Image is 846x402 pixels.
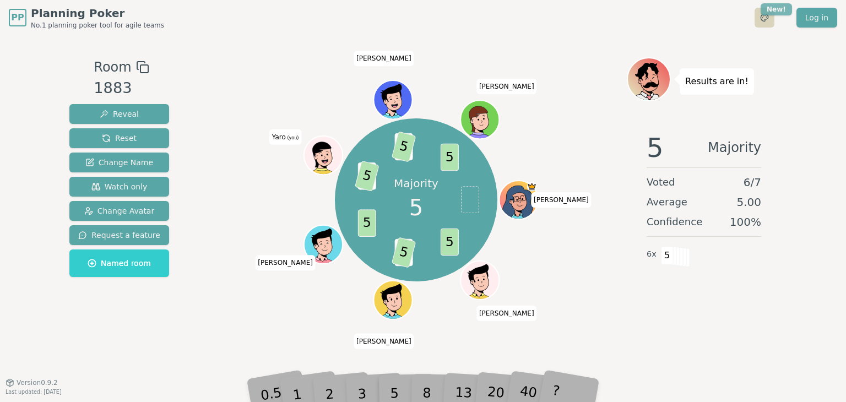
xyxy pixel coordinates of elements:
span: Click to change your name [476,79,537,94]
button: New! [755,8,774,28]
span: Click to change your name [269,129,302,145]
button: Reset [69,128,169,148]
span: 3 [395,239,413,267]
span: Click to change your name [354,334,414,349]
span: Click to change your name [354,51,414,66]
span: Planning Poker [31,6,164,21]
span: Average [647,194,687,210]
span: Request a feature [78,230,160,241]
span: 5 [647,134,664,161]
button: Version0.9.2 [6,378,58,387]
span: Room [94,57,131,77]
span: Nicole is the host [527,182,537,192]
span: 5 [392,237,416,268]
span: 100 % [730,214,761,230]
span: 5 [661,246,674,265]
button: Change Name [69,153,169,172]
a: PPPlanning PokerNo.1 planning poker tool for agile teams [9,6,164,30]
p: Majority [394,176,438,191]
span: 5 [441,144,459,171]
span: Majority [708,134,761,161]
span: Reveal [100,108,139,119]
span: 5.00 [736,194,761,210]
div: New! [761,3,792,15]
span: (you) [286,135,299,140]
span: 5 [392,132,416,162]
span: 3 [358,162,376,190]
button: Request a feature [69,225,169,245]
button: Change Avatar [69,201,169,221]
span: 5 [441,229,459,256]
span: 6 / 7 [744,175,761,190]
button: Click to change your avatar [305,137,341,173]
span: No.1 planning poker tool for agile teams [31,21,164,30]
span: 3 [395,133,413,161]
span: Click to change your name [476,306,537,321]
p: Results are in! [685,74,749,89]
button: Named room [69,249,169,277]
button: Watch only [69,177,169,197]
span: Version 0.9.2 [17,378,58,387]
span: Click to change your name [531,192,592,208]
span: Change Name [85,157,153,168]
span: 5 [358,210,376,237]
span: Reset [102,133,137,144]
span: 5 [355,161,379,192]
span: Confidence [647,214,702,230]
span: Last updated: [DATE] [6,389,62,395]
span: PP [11,11,24,24]
span: Change Avatar [84,205,155,216]
span: 6 x [647,248,657,260]
span: Voted [647,175,675,190]
a: Log in [796,8,837,28]
span: Named room [88,258,151,269]
span: Watch only [91,181,148,192]
div: 1883 [94,77,149,100]
span: 5 [409,191,423,224]
button: Reveal [69,104,169,124]
span: Click to change your name [255,255,316,270]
